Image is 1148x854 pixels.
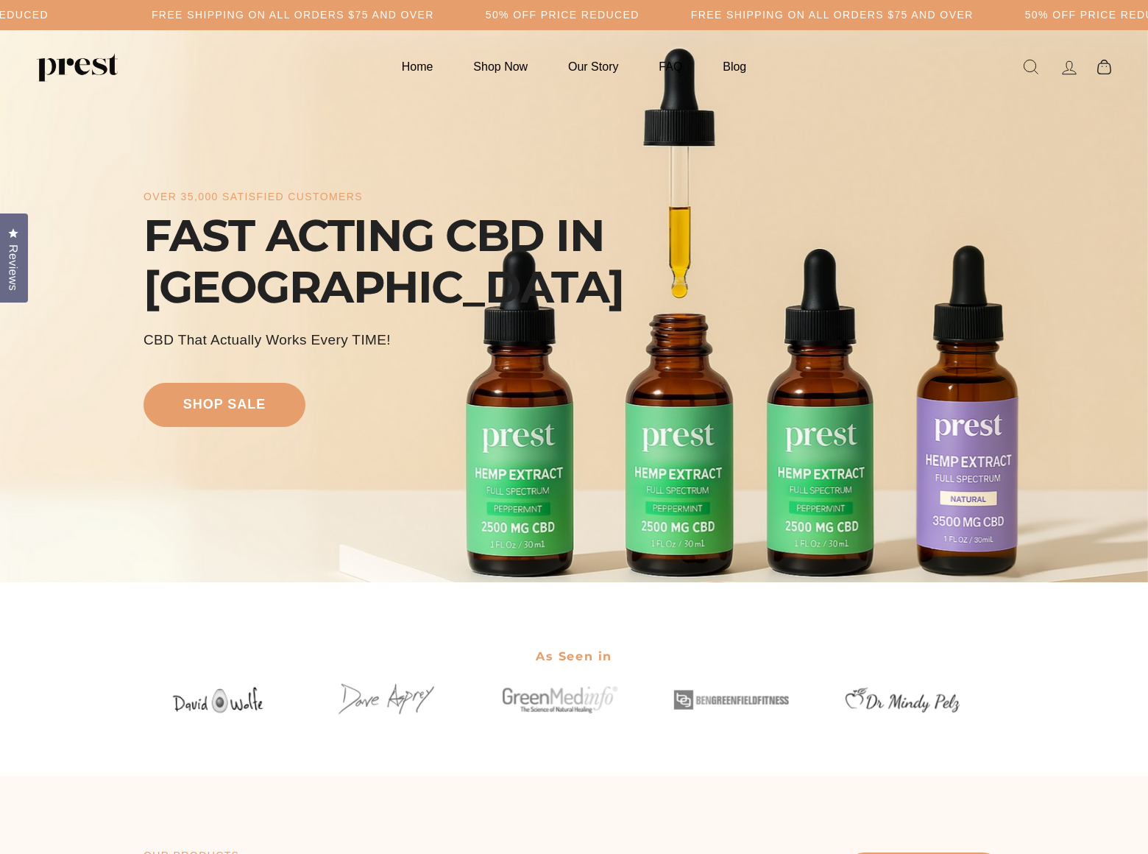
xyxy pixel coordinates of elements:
h2: As Seen in [143,638,1005,675]
span: Reviews [4,244,23,291]
a: Shop Now [455,52,546,81]
a: Blog [704,52,765,81]
a: shop sale [143,383,305,427]
a: Home [383,52,452,81]
h5: 50% OFF PRICE REDUCED [486,9,639,21]
ul: Primary [383,52,765,81]
a: FAQ [640,52,701,81]
div: FAST ACTING CBD IN [GEOGRAPHIC_DATA] [143,210,624,313]
h5: Free Shipping on all orders $75 and over [691,9,974,21]
img: PREST ORGANICS [37,52,118,82]
h5: Free Shipping on all orders $75 and over [152,9,434,21]
a: Our Story [550,52,637,81]
div: over 35,000 satisfied customers [143,191,363,203]
div: CBD That Actually Works every TIME! [143,330,391,350]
